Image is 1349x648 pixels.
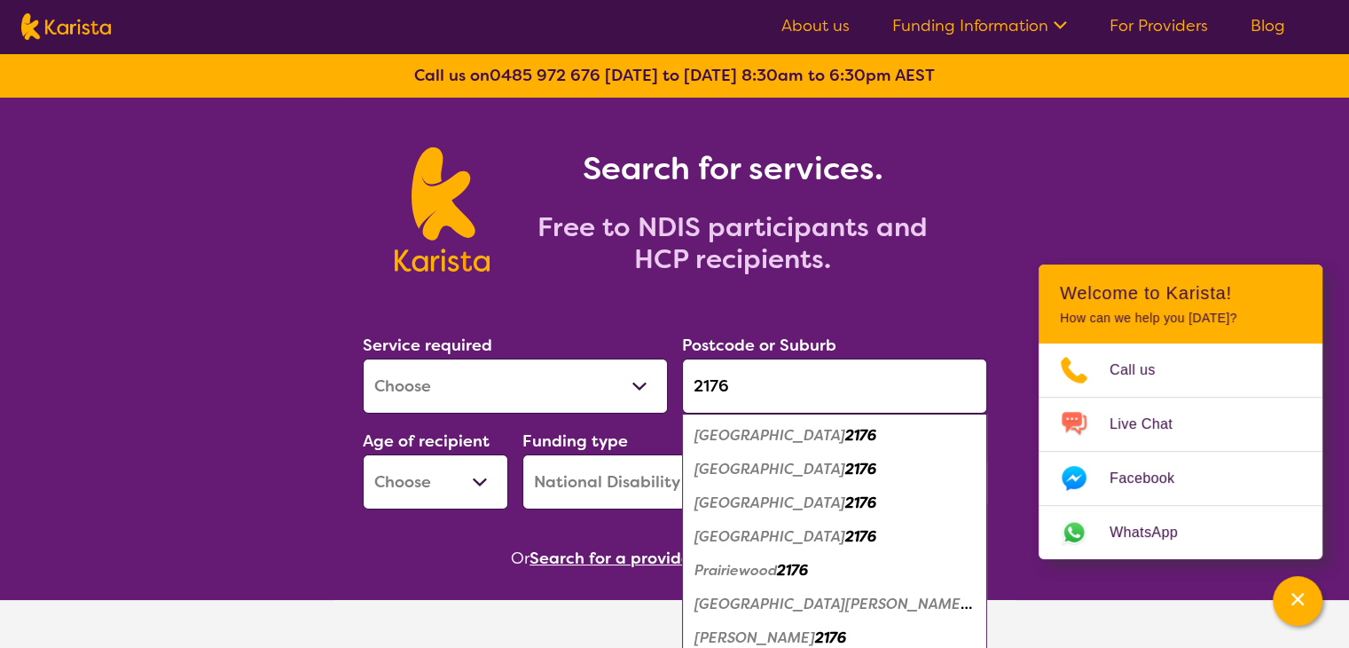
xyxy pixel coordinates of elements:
[694,426,845,445] em: [GEOGRAPHIC_DATA]
[395,147,490,272] img: Karista logo
[363,431,490,452] label: Age of recipient
[845,494,876,512] em: 2176
[682,359,987,414] input: Type
[691,419,978,453] div: Abbotsbury 2176
[1110,15,1208,36] a: For Providers
[694,527,845,546] em: [GEOGRAPHIC_DATA]
[363,335,492,356] label: Service required
[845,426,876,445] em: 2176
[529,545,838,572] button: Search for a provider to leave a review
[694,561,777,580] em: Prairiewood
[1110,465,1196,492] span: Facebook
[511,545,529,572] span: Or
[691,554,978,588] div: Prairiewood 2176
[691,520,978,554] div: Greenfield Park 2176
[694,628,815,647] em: [PERSON_NAME]
[1060,311,1301,326] p: How can we help you [DATE]?
[694,494,845,512] em: [GEOGRAPHIC_DATA]
[1039,506,1322,559] a: Web link opens in a new tab.
[781,15,850,36] a: About us
[21,13,111,40] img: Karista logo
[691,453,978,486] div: Bossley Park 2176
[691,588,978,621] div: St Johns Park 2176
[1251,15,1285,36] a: Blog
[694,595,972,613] em: [GEOGRAPHIC_DATA][PERSON_NAME]
[682,335,836,356] label: Postcode or Suburb
[522,431,628,452] label: Funding type
[1039,344,1322,559] ul: Choose channel
[1110,357,1177,383] span: Call us
[1273,576,1322,626] button: Channel Menu
[845,460,876,478] em: 2176
[414,65,935,86] b: Call us on [DATE] to [DATE] 8:30am to 6:30pm AEST
[511,147,954,190] h1: Search for services.
[845,527,876,546] em: 2176
[1039,265,1322,559] div: Channel Menu
[1110,519,1199,546] span: WhatsApp
[1110,411,1194,438] span: Live Chat
[1060,282,1301,304] h2: Welcome to Karista!
[815,628,846,647] em: 2176
[694,460,845,478] em: [GEOGRAPHIC_DATA]
[892,15,1067,36] a: Funding Information
[511,211,954,275] h2: Free to NDIS participants and HCP recipients.
[691,486,978,520] div: Edensor Park 2176
[777,561,808,580] em: 2176
[490,65,600,86] a: 0485 972 676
